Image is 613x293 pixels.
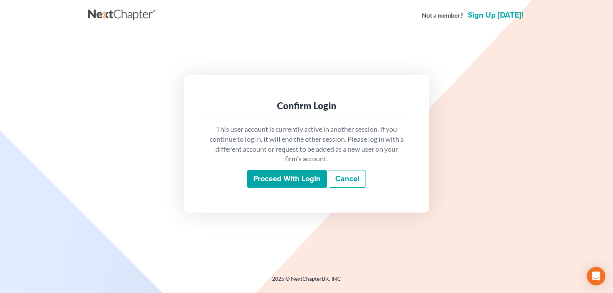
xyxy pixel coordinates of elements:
a: Cancel [329,170,366,188]
input: Proceed with login [247,170,327,188]
a: Sign up [DATE]! [466,11,525,19]
strong: Not a member? [422,11,463,20]
div: Open Intercom Messenger [587,267,605,285]
div: Confirm Login [208,100,405,112]
div: 2025 © NextChapterBK, INC [88,275,525,289]
p: This user account is currently active in another session. If you continue to log in, it will end ... [208,124,405,164]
